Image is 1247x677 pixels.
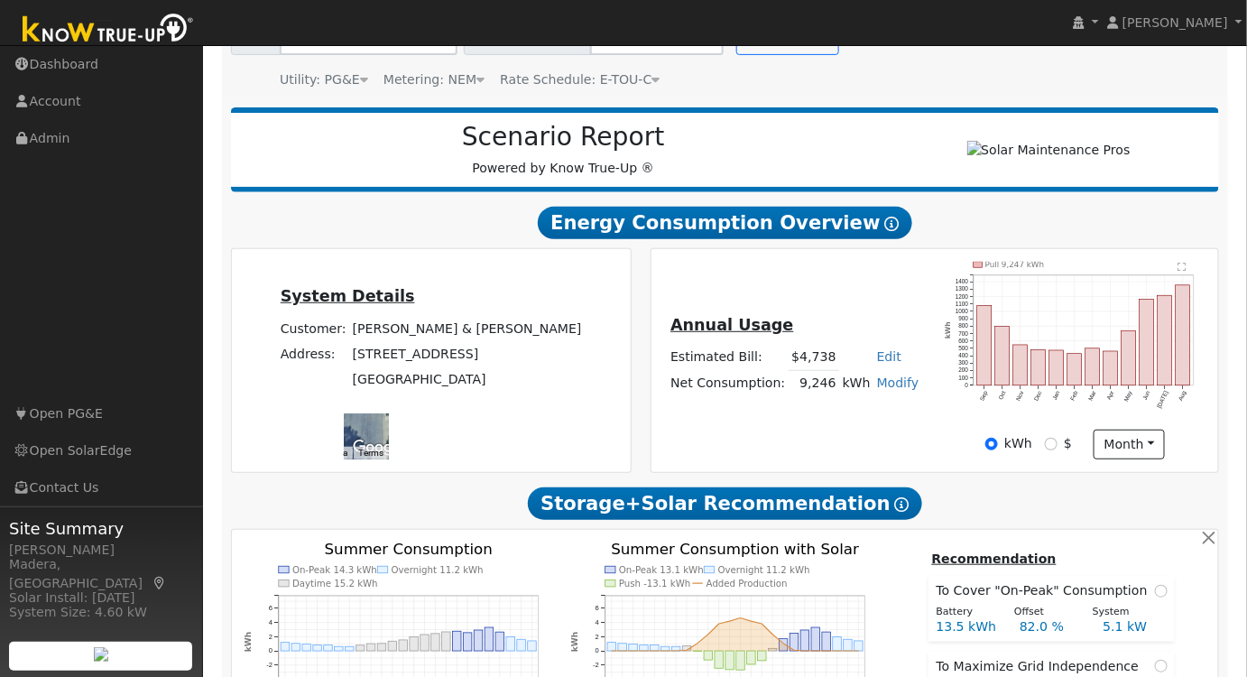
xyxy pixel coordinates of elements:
circle: onclick="" [610,650,613,653]
rect: onclick="" [704,651,713,660]
rect: onclick="" [495,633,504,652]
rect: onclick="" [366,644,375,651]
i: Show Help [895,497,910,512]
text: 800 [958,323,968,329]
text:  [1178,263,1187,272]
circle: onclick="" [653,650,656,653]
text: kWh [570,632,579,653]
rect: onclick="" [1067,354,1082,385]
rect: onclick="" [854,641,864,651]
rect: onclick="" [452,632,461,652]
circle: onclick="" [846,650,849,653]
rect: onclick="" [618,644,627,651]
text: 400 [958,353,968,359]
rect: onclick="" [758,651,767,661]
img: Know True-Up [14,10,203,51]
rect: onclick="" [780,639,789,651]
text: 1000 [956,308,969,314]
td: $4,738 [789,345,839,371]
button: month [1094,430,1165,460]
circle: onclick="" [804,650,807,653]
rect: onclick="" [844,640,853,652]
circle: onclick="" [642,650,645,653]
circle: onclick="" [826,650,828,653]
rect: onclick="" [747,651,756,664]
rect: onclick="" [1049,350,1064,385]
text: -2 [593,662,599,670]
rect: onclick="" [1122,331,1136,385]
div: Madera, [GEOGRAPHIC_DATA] [9,555,193,593]
a: Open this area in Google Maps (opens a new window) [348,436,408,459]
rect: onclick="" [356,645,365,651]
div: Offset [1005,605,1084,620]
circle: onclick="" [686,649,688,652]
circle: onclick="" [717,623,720,626]
rect: onclick="" [302,645,311,651]
text: Feb [1069,390,1079,402]
td: Address: [277,341,349,366]
rect: onclick="" [474,630,483,651]
text: Mar [1087,390,1097,403]
rect: onclick="" [607,643,616,651]
text: On-Peak 14.3 kWh [292,565,377,575]
rect: onclick="" [822,632,831,651]
td: [GEOGRAPHIC_DATA] [349,366,585,392]
div: Utility: PG&E [280,70,368,89]
rect: onclick="" [485,627,494,651]
div: 82.0 % [1011,617,1094,636]
rect: onclick="" [517,640,526,652]
text: Aug [1178,390,1188,403]
text: Overnight 11.2 kWh [718,565,810,575]
text: 2 [596,633,599,641]
text: Jun [1142,390,1152,402]
text: Dec [1033,390,1044,403]
text: Apr [1106,390,1117,402]
span: Energy Consumption Overview [538,207,911,239]
circle: onclick="" [739,617,742,619]
text: Summer Consumption with Solar [611,542,859,559]
circle: onclick="" [857,650,860,653]
text: 0 [268,647,272,655]
rect: onclick="" [683,646,692,652]
rect: onclick="" [1085,348,1100,385]
td: 9,246 [789,370,839,396]
rect: onclick="" [420,635,430,651]
circle: onclick="" [761,623,763,626]
rect: onclick="" [324,645,333,652]
span: Site Summary [9,516,193,541]
span: To Cover "On-Peak" Consumption [937,581,1155,600]
rect: onclick="" [1031,350,1046,386]
text: 6 [596,605,599,613]
img: Solar Maintenance Pros [967,141,1131,160]
td: Net Consumption: [668,370,789,396]
rect: onclick="" [833,637,842,652]
div: Powered by Know True-Up ® [240,122,887,178]
rect: onclick="" [629,645,638,651]
div: 5.1 kW [1094,617,1177,636]
text: 1400 [956,279,969,285]
rect: onclick="" [661,647,670,652]
div: System Size: 4.60 kW [9,603,193,622]
text: Jan [1051,390,1061,402]
div: Solar Install: [DATE] [9,589,193,607]
text: 4 [596,618,599,626]
text: Nov [1015,390,1026,403]
rect: onclick="" [1013,345,1028,385]
text: Oct [997,390,1007,401]
rect: onclick="" [377,644,386,651]
rect: onclick="" [399,640,408,651]
text: 1200 [956,293,969,300]
text: [DATE] [1156,390,1170,410]
text: 1300 [956,286,969,292]
label: $ [1064,434,1072,453]
text: Sep [979,390,990,403]
rect: onclick="" [640,645,649,652]
rect: onclick="" [995,327,1010,385]
div: 13.5 kWh [927,617,1010,636]
i: Show Help [885,217,900,231]
text: May [1123,390,1135,403]
rect: onclick="" [291,644,300,651]
text: 200 [958,367,968,374]
rect: onclick="" [790,634,799,651]
td: Estimated Bill: [668,345,789,371]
